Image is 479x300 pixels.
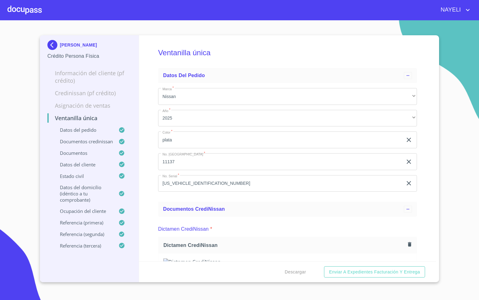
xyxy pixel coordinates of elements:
div: Nissan [158,88,417,105]
p: Crédito Persona Física [47,52,131,60]
div: 2025 [158,110,417,127]
button: clear input [405,136,413,144]
p: Referencia (tercera) [47,243,119,249]
p: Ventanilla única [47,114,131,122]
span: Dictamen CrediNissan [163,242,405,248]
button: clear input [405,180,413,187]
div: [PERSON_NAME] [47,40,131,52]
h5: Ventanilla única [158,40,417,66]
p: Documentos CrediNissan [47,138,119,145]
img: Dictamen CrediNissan [163,258,412,265]
div: Documentos CrediNissan [158,202,417,217]
span: Datos del pedido [163,73,205,78]
span: NAYELI [436,5,464,15]
p: [PERSON_NAME] [60,42,97,47]
p: Referencia (primera) [47,219,119,226]
div: Datos del pedido [158,68,417,83]
p: Credinissan (PF crédito) [47,89,131,97]
button: clear input [405,158,413,165]
img: Docupass spot blue [47,40,60,50]
p: Información del cliente (PF crédito) [47,69,131,84]
span: Enviar a Expedientes Facturación y Entrega [329,268,420,276]
button: Enviar a Expedientes Facturación y Entrega [324,266,425,278]
p: Dictamen CrediNissan [158,225,209,233]
span: Descargar [285,268,306,276]
p: Datos del domicilio (idéntico a tu comprobante) [47,184,119,203]
p: Estado Civil [47,173,119,179]
p: Asignación de Ventas [47,102,131,109]
button: Descargar [282,266,308,278]
p: Documentos [47,150,119,156]
span: Documentos CrediNissan [163,206,225,212]
p: Referencia (segunda) [47,231,119,237]
button: account of current user [436,5,472,15]
p: Datos del cliente [47,161,119,168]
p: Datos del pedido [47,127,119,133]
p: Ocupación del Cliente [47,208,119,214]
